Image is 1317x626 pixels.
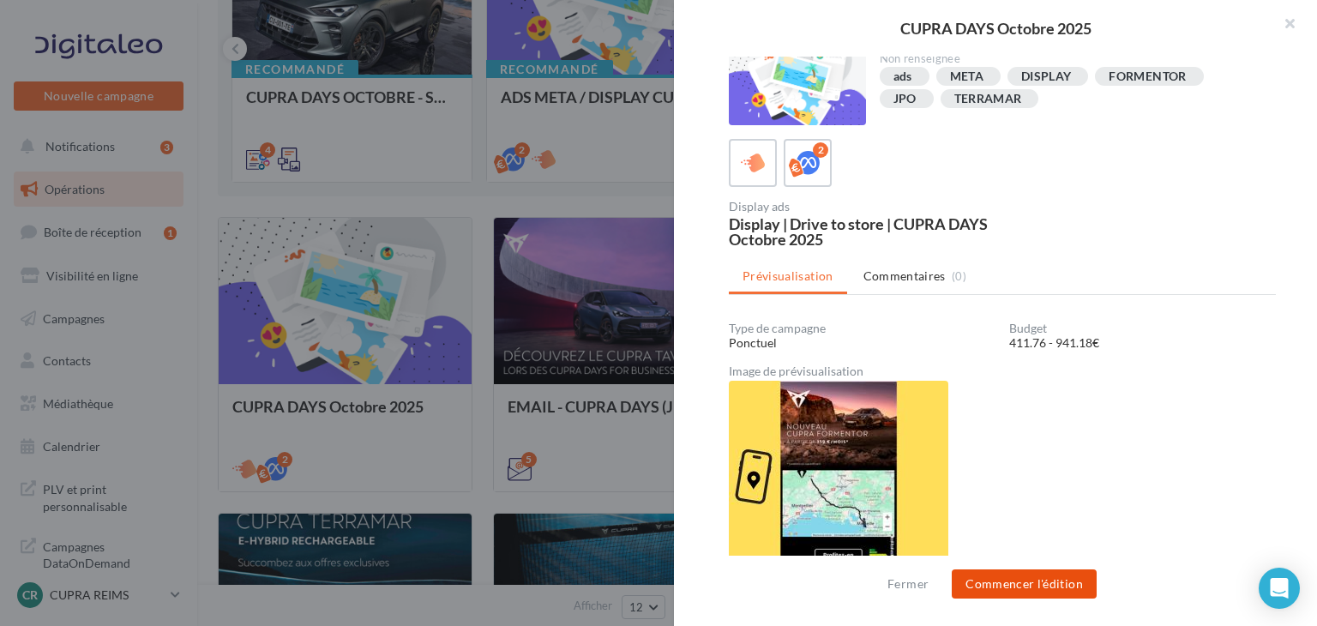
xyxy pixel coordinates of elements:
[950,70,983,83] div: META
[893,93,917,105] div: JPO
[729,201,995,213] div: Display ads
[729,322,995,334] div: Type de campagne
[1259,568,1300,609] div: Open Intercom Messenger
[813,142,828,158] div: 2
[952,569,1097,599] button: Commencer l'édition
[1009,322,1276,334] div: Budget
[1109,70,1186,83] div: FORMENTOR
[880,51,1263,67] div: Non renseignée
[729,216,995,247] div: Display | Drive to store | CUPRA DAYS Octobre 2025
[729,334,995,352] div: Ponctuel
[863,268,946,285] span: Commentaires
[954,93,1022,105] div: TERRAMAR
[701,21,1290,36] div: CUPRA DAYS Octobre 2025
[1009,334,1276,352] div: 411.76 - 941.18€
[1021,70,1071,83] div: DISPLAY
[729,365,1276,377] div: Image de prévisualisation
[952,269,966,283] span: (0)
[893,70,912,83] div: ads
[729,381,948,573] img: c14277d021d3d8fb152ebb9bcd2e0253.jpg
[881,574,935,594] button: Fermer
